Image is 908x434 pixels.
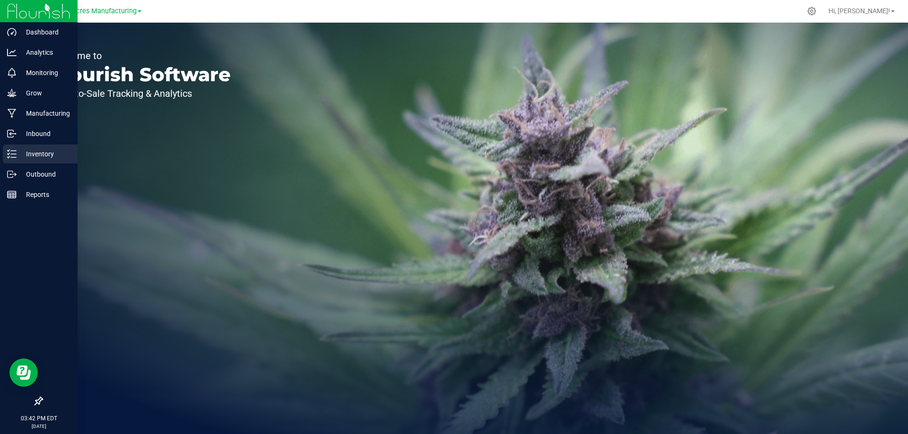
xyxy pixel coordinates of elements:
inline-svg: Grow [7,88,17,98]
p: Dashboard [17,26,73,38]
span: Hi, [PERSON_NAME]! [829,7,890,15]
p: Inbound [17,128,73,139]
iframe: Resource center [9,358,38,387]
inline-svg: Manufacturing [7,109,17,118]
p: Outbound [17,169,73,180]
p: Inventory [17,148,73,160]
p: 03:42 PM EDT [4,414,73,423]
p: Monitoring [17,67,73,78]
p: Seed-to-Sale Tracking & Analytics [51,89,231,98]
p: [DATE] [4,423,73,430]
span: Green Acres Manufacturing [52,7,137,15]
inline-svg: Outbound [7,170,17,179]
inline-svg: Reports [7,190,17,199]
inline-svg: Inventory [7,149,17,159]
inline-svg: Analytics [7,48,17,57]
inline-svg: Monitoring [7,68,17,77]
inline-svg: Inbound [7,129,17,138]
p: Reports [17,189,73,200]
p: Manufacturing [17,108,73,119]
inline-svg: Dashboard [7,27,17,37]
p: Flourish Software [51,65,231,84]
p: Welcome to [51,51,231,60]
p: Grow [17,87,73,99]
p: Analytics [17,47,73,58]
div: Manage settings [806,7,818,16]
